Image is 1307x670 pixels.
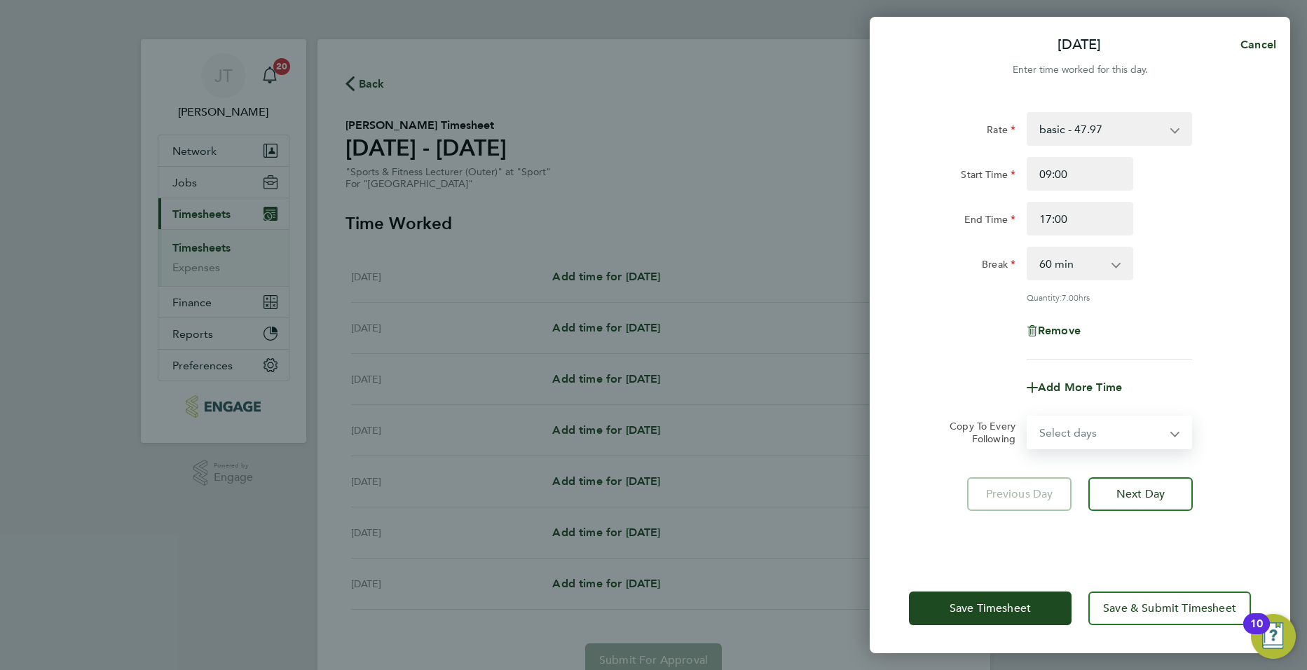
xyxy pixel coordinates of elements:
span: Save Timesheet [950,601,1031,615]
p: [DATE] [1058,35,1101,55]
span: Save & Submit Timesheet [1103,601,1236,615]
label: Rate [987,123,1015,140]
input: E.g. 08:00 [1027,157,1133,191]
span: Cancel [1236,38,1276,51]
div: 10 [1250,624,1263,642]
div: Enter time worked for this day. [870,62,1290,78]
span: 7.00 [1062,292,1079,303]
button: Save & Submit Timesheet [1088,592,1251,625]
span: Next Day [1116,487,1165,501]
label: End Time [964,213,1015,230]
input: E.g. 18:00 [1027,202,1133,235]
button: Save Timesheet [909,592,1072,625]
button: Add More Time [1027,382,1122,393]
label: Break [982,258,1015,275]
label: Copy To Every Following [938,420,1015,445]
div: Quantity: hrs [1027,292,1192,303]
button: Next Day [1088,477,1193,511]
button: Cancel [1218,31,1290,59]
span: Add More Time [1038,381,1122,394]
button: Open Resource Center, 10 new notifications [1251,614,1296,659]
button: Remove [1027,325,1081,336]
label: Start Time [961,168,1015,185]
span: Remove [1038,324,1081,337]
